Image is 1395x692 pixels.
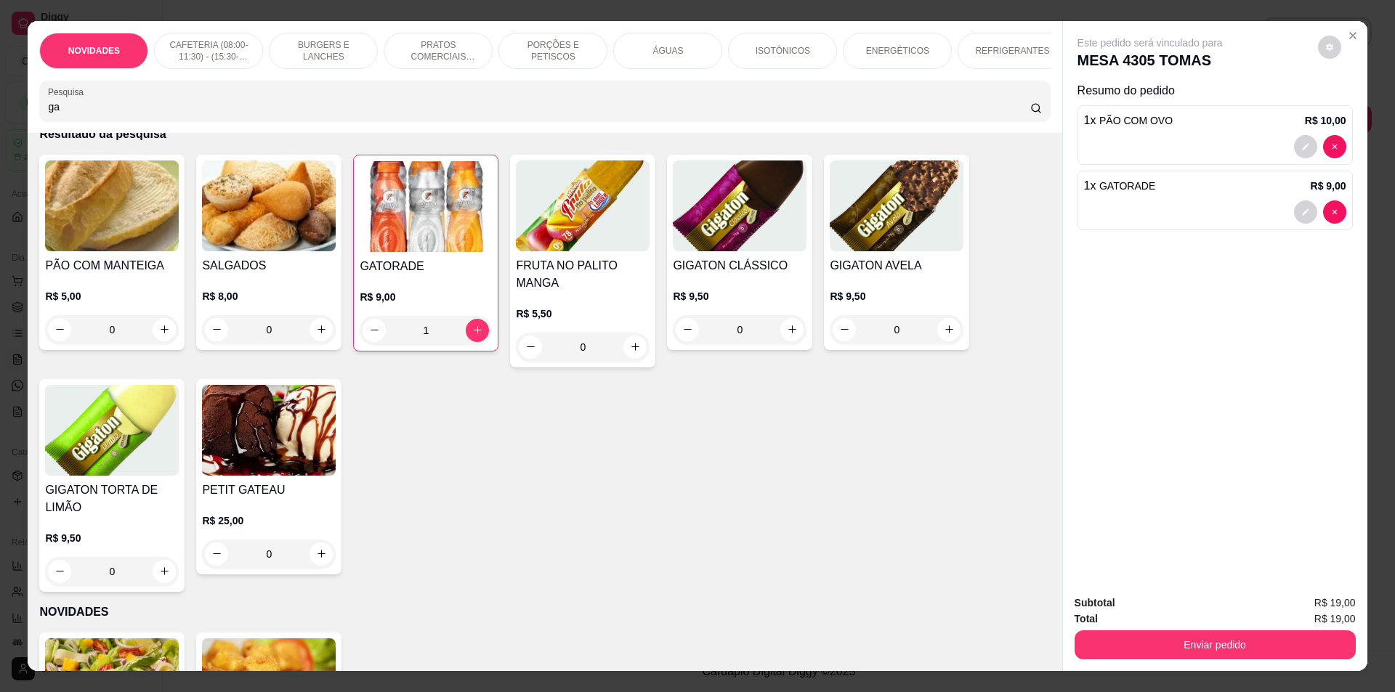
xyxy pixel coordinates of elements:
img: product-image [45,160,179,251]
p: R$ 25,00 [202,513,336,528]
label: Pesquisa [48,86,89,98]
button: increase-product-quantity [153,560,176,583]
p: BURGERS E LANCHES [281,39,365,62]
button: decrease-product-quantity [1294,135,1317,158]
button: Close [1341,24,1364,47]
p: CAFETERIA (08:00-11:30) - (15:30-18:00) [166,39,251,62]
p: R$ 9,00 [360,290,492,304]
strong: Total [1075,613,1098,624]
button: increase-product-quantity [310,542,333,566]
img: product-image [830,160,963,251]
button: decrease-product-quantity [48,318,71,341]
button: decrease-product-quantity [1318,36,1341,59]
button: increase-product-quantity [623,335,647,359]
p: R$ 9,50 [830,289,963,304]
img: product-image [202,385,336,476]
h4: GIGATON TORTA DE LIMÃO [45,481,179,516]
button: decrease-product-quantity [676,318,699,341]
p: PRATOS COMERCIAIS (11:30-15:30) [396,39,480,62]
p: R$ 9,00 [1311,179,1346,193]
p: Resultado da pesquisa [39,126,1050,143]
button: decrease-product-quantity [1323,135,1346,158]
p: PORÇÕES E PETISCOS [511,39,595,62]
h4: GIGATON AVELA [830,257,963,274]
button: decrease-product-quantity [205,318,228,341]
p: R$ 9,50 [45,531,179,545]
p: MESA 4305 TOMAS [1077,50,1223,70]
span: R$ 19,00 [1314,611,1356,627]
strong: Subtotal [1075,597,1115,608]
p: R$ 8,00 [202,289,336,304]
p: ISOTÔNICOS [756,45,810,57]
button: Enviar pedido [1075,630,1356,659]
img: product-image [202,160,336,251]
h4: SALGADOS [202,257,336,274]
p: Resumo do pedido [1077,82,1353,99]
p: R$ 10,00 [1305,113,1346,128]
p: R$ 5,50 [516,306,650,321]
input: Pesquisa [48,99,1030,114]
button: increase-product-quantity [310,318,333,341]
button: decrease-product-quantity [519,335,542,359]
p: ÁGUAS [652,45,683,57]
button: increase-product-quantity [466,319,489,342]
button: decrease-product-quantity [363,319,386,342]
p: 1 x [1084,177,1156,195]
h4: PÃO COM MANTEIGA [45,257,179,274]
p: ENERGÉTICOS [866,45,929,57]
img: product-image [45,385,179,476]
button: decrease-product-quantity [1294,200,1317,224]
h4: GIGATON CLÁSSICO [673,257,806,274]
button: decrease-product-quantity [205,542,228,566]
button: increase-product-quantity [780,318,804,341]
h4: GATORADE [360,258,492,275]
span: GATORADE [1099,180,1155,192]
img: product-image [673,160,806,251]
p: REFRIGERANTES [975,45,1049,57]
span: R$ 19,00 [1314,595,1356,611]
p: R$ 9,50 [673,289,806,304]
img: product-image [360,161,492,252]
p: NOVIDADES [68,45,120,57]
p: Este pedido será vinculado para [1077,36,1223,50]
p: R$ 5,00 [45,289,179,304]
span: PÃO COM OVO [1099,115,1173,126]
button: decrease-product-quantity [833,318,856,341]
img: product-image [516,160,650,251]
button: decrease-product-quantity [48,560,71,583]
button: increase-product-quantity [153,318,176,341]
h4: PETIT GATEAU [202,481,336,499]
p: 1 x [1084,112,1173,129]
button: decrease-product-quantity [1323,200,1346,224]
p: NOVIDADES [39,603,1050,621]
h4: FRUTA NO PALITO MANGA [516,257,650,292]
button: increase-product-quantity [937,318,961,341]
